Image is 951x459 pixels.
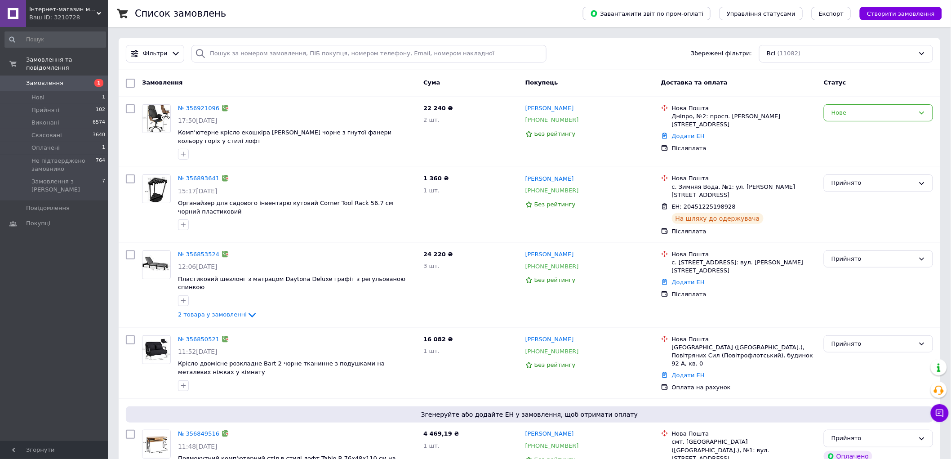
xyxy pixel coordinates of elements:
span: 1 шт. [423,187,440,194]
a: 2 товара у замовленні [178,311,258,318]
div: Дніпро, №2: просп. [PERSON_NAME][STREET_ADDRESS] [672,112,817,129]
div: [GEOGRAPHIC_DATA] ([GEOGRAPHIC_DATA].), Повітряних Сил (Повітрофлотський), будинок 92 А, кв. 0 [672,343,817,368]
a: [PHONE_NUMBER] [525,187,579,194]
span: 7 [102,178,105,194]
span: Всі [767,49,776,58]
a: Додати ЕН [672,133,705,139]
span: Оплачені [31,144,60,152]
img: Фото товару [142,336,170,364]
a: Фото товару [142,104,171,133]
div: Нова Пошта [672,430,817,438]
span: Без рейтингу [534,130,576,137]
a: [PERSON_NAME] [525,250,574,259]
a: Фото товару [142,430,171,459]
span: Без рейтингу [534,361,576,368]
div: Нова Пошта [672,335,817,343]
button: Створити замовлення [860,7,942,20]
span: Замовлення та повідомлення [26,56,108,72]
span: 6574 [93,119,105,127]
img: Фото товару [142,430,170,458]
a: Комп'ютерне крісло екошкіра [PERSON_NAME] чорне з гнутої фанери кольору горіх у стилі лофт [178,129,391,144]
span: Не підтверджено замовнико [31,157,96,173]
span: 24 220 ₴ [423,251,453,258]
a: № 356893641 [178,175,219,182]
a: [PERSON_NAME] [525,104,574,113]
span: 3640 [93,131,105,139]
input: Пошук [4,31,106,48]
span: 16 082 ₴ [423,336,453,343]
span: 2 товара у замовленні [178,311,247,318]
span: Повідомлення [26,204,70,212]
div: Післяплата [672,227,817,236]
a: № 356853524 [178,251,219,258]
div: Прийнято [831,178,915,188]
span: 15:17[DATE] [178,187,218,195]
span: 12:06[DATE] [178,263,218,270]
span: Збережені фільтри: [691,49,752,58]
a: [PHONE_NUMBER] [525,442,579,449]
span: 17:50[DATE] [178,117,218,124]
span: 764 [96,157,105,173]
a: [PHONE_NUMBER] [525,348,579,355]
button: Експорт [812,7,851,20]
div: Прийнято [831,339,915,349]
a: Створити замовлення [851,10,942,17]
a: Пластиковий шезлонг з матрацом Daytona Deluxe графіт з регульованою спинкою [178,276,405,291]
a: Фото товару [142,250,171,279]
span: Cума [423,79,440,86]
span: 1 [102,144,105,152]
span: 11:52[DATE] [178,348,218,355]
div: Нова Пошта [672,174,817,183]
div: Нова Пошта [672,104,817,112]
button: Чат з покупцем [931,404,949,422]
a: № 356921096 [178,105,219,111]
span: Експорт [819,10,844,17]
span: 11:48[DATE] [178,443,218,450]
span: Замовлення [142,79,182,86]
span: Управління статусами [727,10,795,17]
a: Додати ЕН [672,372,705,379]
span: Покупці [26,219,50,227]
span: 1 шт. [423,442,440,449]
a: Фото товару [142,174,171,203]
div: Прийнято [831,434,915,443]
a: Органайзер для садового інвентарю кутовий Corner Tool Rack 56.7 см чорний пластиковий [178,200,393,215]
span: Замовлення з [PERSON_NAME] [31,178,102,194]
a: [PHONE_NUMBER] [525,116,579,123]
span: 22 240 ₴ [423,105,453,111]
div: Нова Пошта [672,250,817,258]
div: Оплата на рахунок [672,383,817,392]
span: Доставка та оплата [661,79,728,86]
a: [PERSON_NAME] [525,175,574,183]
img: Фото товару [142,105,170,133]
div: с. [STREET_ADDRESS]: вул. [PERSON_NAME][STREET_ADDRESS] [672,258,817,275]
input: Пошук за номером замовлення, ПІБ покупця, номером телефону, Email, номером накладної [191,45,546,62]
div: с. Зимняя Вода, №1: ул. [PERSON_NAME][STREET_ADDRESS] [672,183,817,199]
span: Завантажити звіт по пром-оплаті [590,9,703,18]
span: Замовлення [26,79,63,87]
img: Фото товару [142,251,170,279]
h1: Список замовлень [135,8,226,19]
span: Без рейтингу [534,201,576,208]
a: № 356849516 [178,430,219,437]
a: [PHONE_NUMBER] [525,263,579,270]
span: Створити замовлення [867,10,935,17]
div: Післяплата [672,144,817,152]
span: 2 шт. [423,116,440,123]
div: Нове [831,108,915,118]
img: Фото товару [142,175,170,203]
div: Прийнято [831,254,915,264]
span: Згенеруйте або додайте ЕН у замовлення, щоб отримати оплату [129,410,929,419]
span: Статус [824,79,846,86]
span: Покупець [525,79,558,86]
a: Крісло двомісне розкладне Bart 2 чорне тканинне з подушками на металевих ніжках у кімнату [178,360,385,375]
span: Фільтри [143,49,168,58]
span: 1 [102,94,105,102]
